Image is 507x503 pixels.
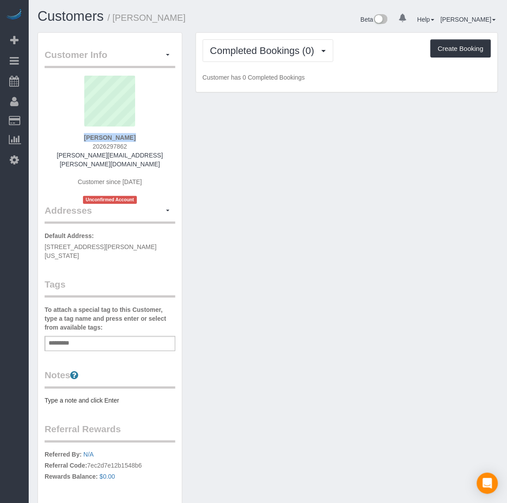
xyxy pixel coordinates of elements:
label: Rewards Balance: [45,472,98,481]
small: / [PERSON_NAME] [108,13,186,23]
label: Referral Code: [45,461,87,470]
span: 2026297862 [93,143,127,150]
legend: Notes [45,369,175,389]
legend: Referral Rewards [45,423,175,443]
span: [STREET_ADDRESS][PERSON_NAME][US_STATE] [45,243,157,259]
p: 7ec2d7e12b1548b6 [45,450,175,484]
span: Unconfirmed Account [83,196,137,204]
a: Help [417,16,435,23]
span: Completed Bookings (0) [210,45,319,56]
label: Referred By: [45,450,82,459]
button: Completed Bookings (0) [203,39,333,62]
a: Customers [38,8,104,24]
span: Customer since [DATE] [78,178,142,185]
legend: Customer Info [45,48,175,68]
a: [PERSON_NAME][EMAIL_ADDRESS][PERSON_NAME][DOMAIN_NAME] [57,152,163,168]
button: Create Booking [431,39,491,58]
a: N/A [83,451,94,458]
label: To attach a special tag to this Customer, type a tag name and press enter or select from availabl... [45,305,175,332]
a: [PERSON_NAME] [441,16,496,23]
legend: Tags [45,278,175,298]
img: New interface [373,14,388,26]
pre: Type a note and click Enter [45,396,175,405]
div: Open Intercom Messenger [477,473,498,494]
p: Customer has 0 Completed Bookings [203,73,491,82]
label: Default Address: [45,231,94,240]
a: Beta [361,16,388,23]
strong: [PERSON_NAME] [84,134,136,141]
img: Automaid Logo [5,9,23,21]
a: $0.00 [100,473,115,480]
